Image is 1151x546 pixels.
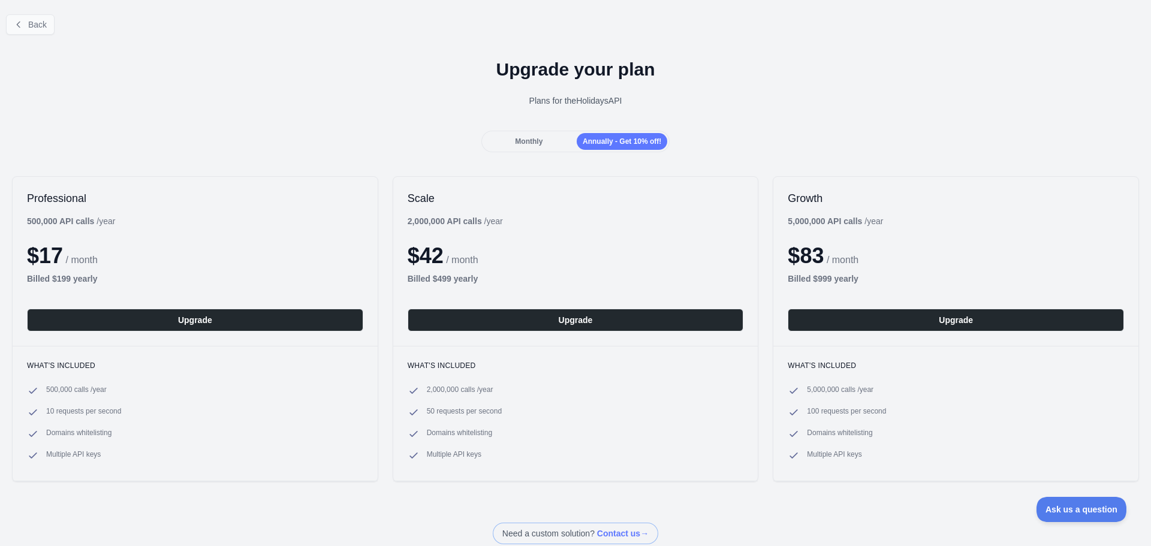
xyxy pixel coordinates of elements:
[408,216,482,226] b: 2,000,000 API calls
[408,191,744,206] h2: Scale
[788,216,862,226] b: 5,000,000 API calls
[788,191,1124,206] h2: Growth
[1036,497,1127,522] iframe: Toggle Customer Support
[788,215,883,227] div: / year
[408,215,503,227] div: / year
[788,243,824,268] span: $ 83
